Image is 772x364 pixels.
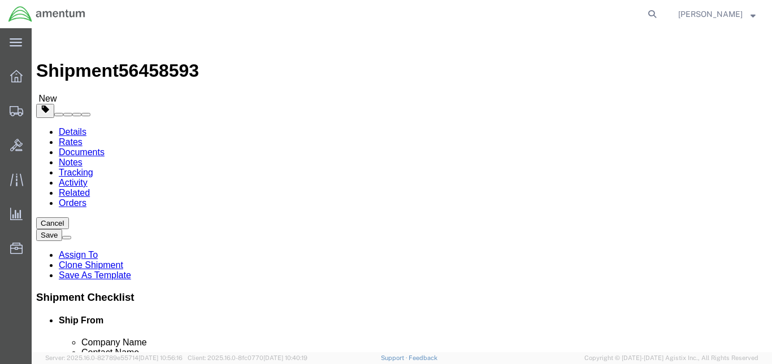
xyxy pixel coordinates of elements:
span: [DATE] 10:56:16 [138,354,183,361]
a: Feedback [409,354,437,361]
button: [PERSON_NAME] [678,7,756,21]
iframe: FS Legacy Container [32,28,772,352]
span: [DATE] 10:40:19 [263,354,307,361]
span: Copyright © [DATE]-[DATE] Agistix Inc., All Rights Reserved [584,353,758,363]
span: Client: 2025.16.0-8fc0770 [188,354,307,361]
a: Support [381,354,409,361]
span: Server: 2025.16.0-82789e55714 [45,354,183,361]
span: Martin Baker [678,8,743,20]
img: logo [8,6,86,23]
